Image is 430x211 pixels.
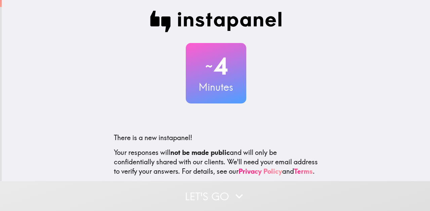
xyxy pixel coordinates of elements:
[170,148,230,157] b: not be made public
[294,167,313,175] a: Terms
[150,11,282,32] img: Instapanel
[186,80,246,94] h3: Minutes
[114,148,318,176] p: Your responses will and will only be confidentially shared with our clients. We'll need your emai...
[114,133,192,142] span: There is a new instapanel!
[204,56,214,76] span: ~
[186,52,246,80] h2: 4
[239,167,282,175] a: Privacy Policy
